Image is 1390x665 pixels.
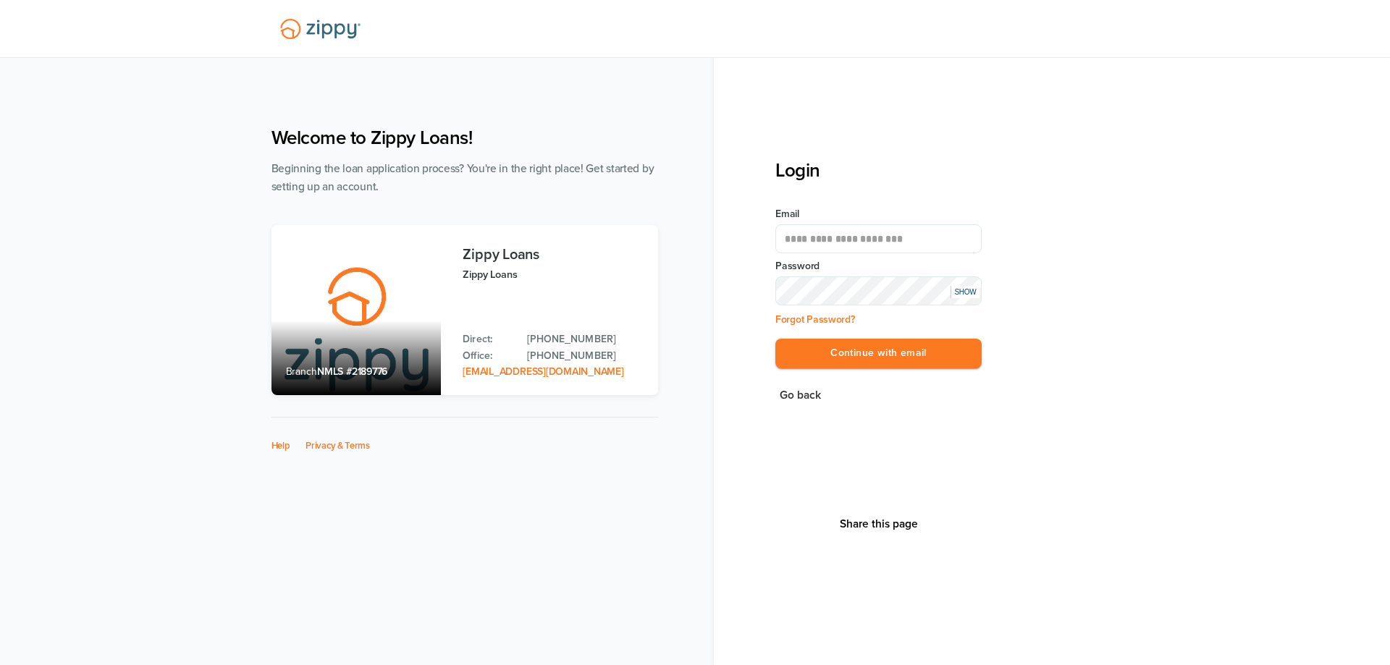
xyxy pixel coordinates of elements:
a: Forgot Password? [775,313,855,326]
p: Zippy Loans [463,266,643,283]
a: Help [271,440,290,452]
img: Lender Logo [271,12,369,46]
h1: Welcome to Zippy Loans! [271,127,658,149]
span: Beginning the loan application process? You're in the right place! Get started by setting up an a... [271,162,654,193]
label: Password [775,259,982,274]
h3: Login [775,159,982,182]
button: Go back [775,386,825,405]
label: Email [775,207,982,221]
span: Branch [286,365,318,378]
span: NMLS #2189776 [317,365,387,378]
button: Share This Page [835,517,922,531]
p: Office: [463,348,513,364]
a: Direct Phone: 512-975-2947 [527,331,643,347]
p: Direct: [463,331,513,347]
a: Email Address: zippyguide@zippymh.com [463,365,623,378]
input: Input Password [775,276,982,305]
h3: Zippy Loans [463,247,643,263]
a: Office Phone: 512-975-2947 [527,348,643,364]
a: Privacy & Terms [306,440,370,452]
input: Email Address [775,224,982,253]
div: SHOW [951,286,980,298]
button: Continue with email [775,339,982,368]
